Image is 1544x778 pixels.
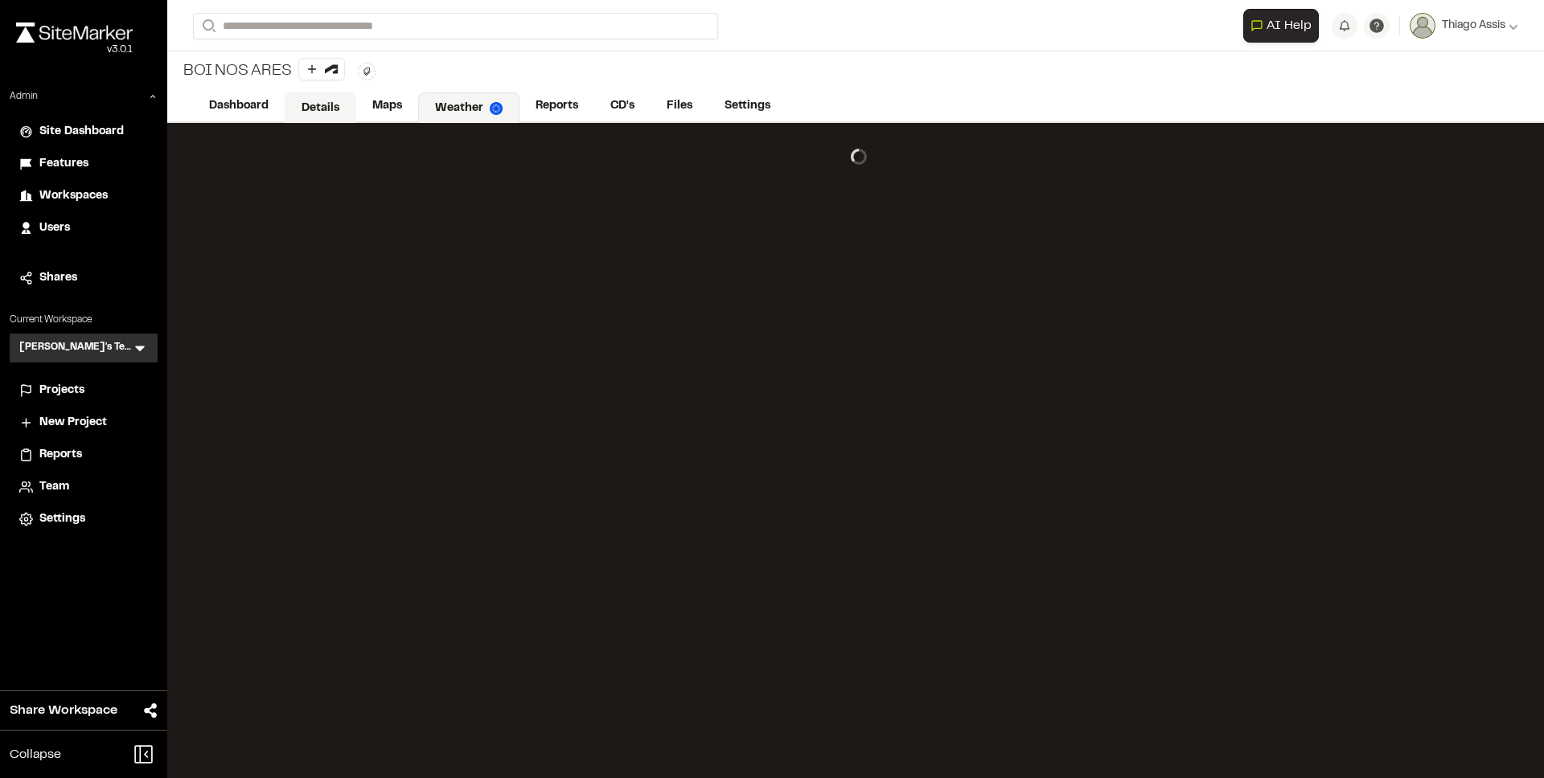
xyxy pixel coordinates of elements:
button: Open AI Assistant [1243,9,1319,43]
a: Maps [356,91,418,121]
a: New Project [19,414,148,432]
span: AI Help [1267,16,1312,35]
img: User [1410,13,1435,39]
span: New Project [39,414,107,432]
p: Admin [10,89,38,104]
h3: [PERSON_NAME]'s Testing [19,340,132,356]
button: Thiago Assis [1410,13,1518,39]
a: Settings [19,510,148,528]
span: Team [39,478,69,496]
span: Features [39,155,88,173]
span: Thiago Assis [1442,17,1505,35]
button: Search [193,13,222,39]
div: Open AI Assistant [1243,9,1325,43]
span: Shares [39,269,77,287]
a: Shares [19,269,148,287]
a: CD's [594,91,651,121]
span: Users [39,219,70,237]
a: Settings [708,91,786,121]
span: Projects [39,382,84,399]
a: Team [19,478,148,496]
img: precipai.png [490,102,503,115]
a: Files [651,91,708,121]
a: Reports [19,446,148,464]
div: Oh geez...please don't... [16,43,133,57]
img: rebrand.png [16,23,133,43]
a: Weather [418,92,519,123]
span: Collapse [10,745,61,764]
a: Workspaces [19,187,148,205]
span: Workspaces [39,187,108,205]
a: Reports [519,91,594,121]
a: Site Dashboard [19,123,148,141]
a: Dashboard [193,91,285,121]
a: Details [285,92,356,123]
a: Projects [19,382,148,399]
a: Features [19,155,148,173]
div: BOI NOS ARES [180,58,345,84]
span: Site Dashboard [39,123,124,141]
span: Reports [39,446,82,464]
a: Users [19,219,148,237]
p: Current Workspace [10,313,158,327]
span: Settings [39,510,85,528]
button: Edit Tags [358,63,376,80]
span: Share Workspace [10,701,117,720]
